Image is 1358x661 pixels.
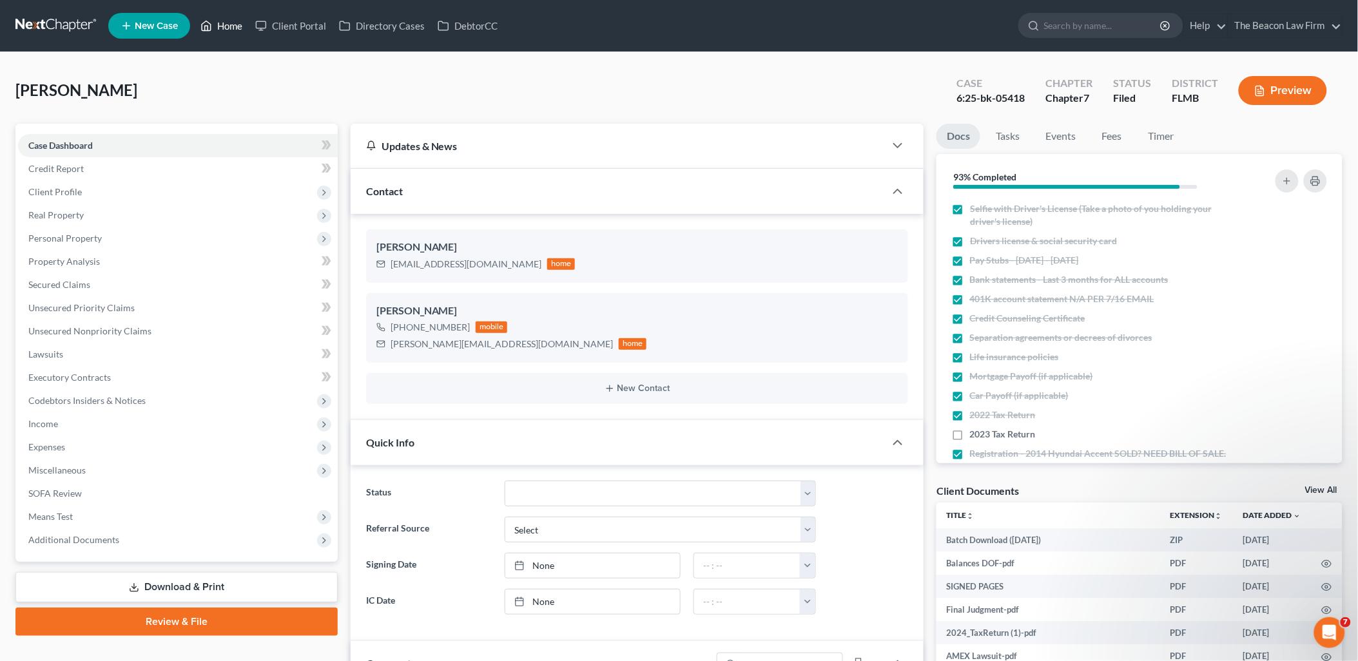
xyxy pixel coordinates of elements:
[15,572,338,602] a: Download & Print
[970,447,1227,460] span: Registration - 2014 Hyundai Accent SOLD? NEED BILL OF SALE.
[376,303,898,319] div: [PERSON_NAME]
[1160,598,1233,621] td: PDF
[547,258,576,270] div: home
[391,321,470,334] div: [PHONE_NUMBER]
[28,163,84,174] span: Credit Report
[1160,551,1233,575] td: PDF
[936,124,980,149] a: Docs
[1113,91,1151,106] div: Filed
[1045,91,1092,106] div: Chapter
[360,517,498,542] label: Referral Source
[1091,124,1132,149] a: Fees
[15,81,137,99] span: [PERSON_NAME]
[1083,91,1089,104] span: 7
[970,428,1036,441] span: 2023 Tax Return
[18,320,338,343] a: Unsecured Nonpriority Claims
[970,273,1169,286] span: Bank statements - Last 3 months for ALL accounts
[1233,575,1312,598] td: [DATE]
[1044,14,1162,37] input: Search by name...
[360,481,498,506] label: Status
[194,14,249,37] a: Home
[391,258,542,271] div: [EMAIL_ADDRESS][DOMAIN_NAME]
[18,157,338,180] a: Credit Report
[18,134,338,157] a: Case Dashboard
[1160,621,1233,644] td: PDF
[28,441,65,452] span: Expenses
[366,185,403,197] span: Contact
[1228,14,1342,37] a: The Beacon Law Firm
[28,209,84,220] span: Real Property
[360,553,498,579] label: Signing Date
[28,465,86,475] span: Miscellaneous
[1233,598,1312,621] td: [DATE]
[333,14,431,37] a: Directory Cases
[970,350,1059,363] span: Life insurance policies
[28,418,58,429] span: Income
[970,408,1036,421] span: 2022 Tax Return
[970,331,1152,344] span: Separation agreements or decrees of divorces
[28,325,151,336] span: Unsecured Nonpriority Claims
[956,76,1025,91] div: Case
[936,528,1160,551] td: Batch Download ([DATE])
[366,139,870,153] div: Updates & News
[1170,510,1223,520] a: Extensionunfold_more
[18,250,338,273] a: Property Analysis
[619,338,647,350] div: home
[28,256,100,267] span: Property Analysis
[970,389,1069,402] span: Car Payoff (if applicable)
[18,366,338,389] a: Executory Contracts
[1305,486,1337,495] a: View All
[28,349,63,359] span: Lawsuits
[1160,575,1233,598] td: PDF
[18,273,338,296] a: Secured Claims
[18,482,338,505] a: SOFA Review
[1233,621,1312,644] td: [DATE]
[936,484,1019,497] div: Client Documents
[1113,76,1151,91] div: Status
[28,140,93,151] span: Case Dashboard
[936,575,1160,598] td: SIGNED PAGES
[970,370,1093,383] span: Mortgage Payoff (if applicable)
[505,589,680,614] a: None
[15,608,338,636] a: Review & File
[1215,512,1223,520] i: unfold_more
[476,321,508,333] div: mobile
[28,372,111,383] span: Executory Contracts
[1294,512,1301,520] i: expand_more
[18,296,338,320] a: Unsecured Priority Claims
[953,171,1016,182] strong: 93% Completed
[1239,76,1327,105] button: Preview
[1243,510,1301,520] a: Date Added expand_more
[1160,528,1233,551] td: ZIP
[1233,551,1312,575] td: [DATE]
[28,395,146,406] span: Codebtors Insiders & Notices
[1233,528,1312,551] td: [DATE]
[970,235,1117,247] span: Drivers license & social security card
[249,14,333,37] a: Client Portal
[985,124,1030,149] a: Tasks
[28,488,82,499] span: SOFA Review
[28,511,73,522] span: Means Test
[366,436,414,448] span: Quick Info
[936,598,1160,621] td: Final Judgment-pdf
[1045,76,1092,91] div: Chapter
[28,302,135,313] span: Unsecured Priority Claims
[970,312,1085,325] span: Credit Counseling Certificate
[947,510,975,520] a: Titleunfold_more
[431,14,504,37] a: DebtorCC
[1341,617,1351,627] span: 7
[135,21,178,31] span: New Case
[970,202,1230,228] span: Selfie with Driver's License (Take a photo of you holding your driver's license)
[936,551,1160,575] td: Balances DOF-pdf
[376,383,898,394] button: New Contact
[28,534,119,545] span: Additional Documents
[1172,91,1218,106] div: FLMB
[694,553,800,578] input: -- : --
[18,343,338,366] a: Lawsuits
[28,186,82,197] span: Client Profile
[694,589,800,614] input: -- : --
[391,338,614,350] div: [PERSON_NAME][EMAIL_ADDRESS][DOMAIN_NAME]
[28,233,102,244] span: Personal Property
[1138,124,1184,149] a: Timer
[967,512,975,520] i: unfold_more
